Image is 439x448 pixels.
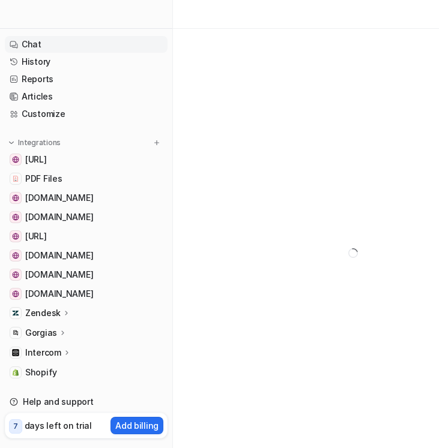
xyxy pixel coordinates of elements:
[5,285,168,302] a: example.com[DOMAIN_NAME]
[5,170,168,187] a: PDF FilesPDF Files
[12,156,19,163] img: www.eesel.ai
[12,252,19,259] img: www.example.com
[5,106,168,122] a: Customize
[25,366,57,378] span: Shopify
[5,190,168,206] a: github.com[DOMAIN_NAME]
[25,211,93,223] span: [DOMAIN_NAME]
[5,228,168,245] a: dashboard.eesel.ai[URL]
[5,364,168,381] a: ShopifyShopify
[25,154,47,166] span: [URL]
[25,347,61,359] p: Intercom
[12,290,19,297] img: example.com
[12,271,19,278] img: gitlab.com
[111,417,163,434] button: Add billing
[25,419,92,432] p: days left on trial
[25,288,93,300] span: [DOMAIN_NAME]
[5,36,168,53] a: Chat
[5,53,168,70] a: History
[7,139,16,147] img: expand menu
[12,194,19,202] img: github.com
[25,230,47,242] span: [URL]
[25,327,57,339] p: Gorgias
[12,175,19,182] img: PDF Files
[25,307,61,319] p: Zendesk
[25,249,93,261] span: [DOMAIN_NAME]
[25,173,62,185] span: PDF Files
[5,209,168,225] a: mail.google.com[DOMAIN_NAME]
[153,139,161,147] img: menu_add.svg
[12,369,19,376] img: Shopify
[5,137,64,149] button: Integrations
[12,233,19,240] img: dashboard.eesel.ai
[13,421,18,432] p: 7
[5,71,168,88] a: Reports
[5,151,168,168] a: www.eesel.ai[URL]
[5,88,168,105] a: Articles
[5,266,168,283] a: gitlab.com[DOMAIN_NAME]
[12,349,19,356] img: Intercom
[5,393,168,410] a: Help and support
[25,269,93,281] span: [DOMAIN_NAME]
[12,329,19,336] img: Gorgias
[12,214,19,221] img: mail.google.com
[25,192,93,204] span: [DOMAIN_NAME]
[12,309,19,317] img: Zendesk
[115,419,159,432] p: Add billing
[18,138,61,148] p: Integrations
[5,247,168,264] a: www.example.com[DOMAIN_NAME]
